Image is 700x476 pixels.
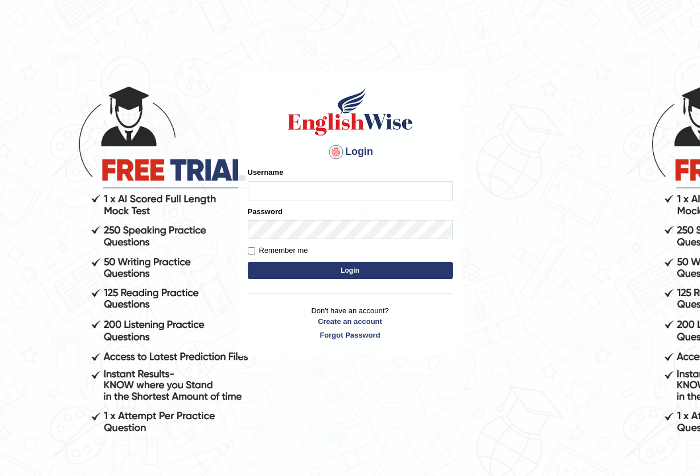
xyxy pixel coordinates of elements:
label: Remember me [248,245,308,256]
a: Forgot Password [248,330,453,340]
p: Don't have an account? [248,305,453,340]
h4: Login [248,143,453,161]
button: Login [248,262,453,279]
img: Logo of English Wise sign in for intelligent practice with AI [285,86,415,137]
label: Username [248,167,284,178]
label: Password [248,206,283,217]
a: Create an account [248,316,453,327]
input: Remember me [248,247,255,255]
